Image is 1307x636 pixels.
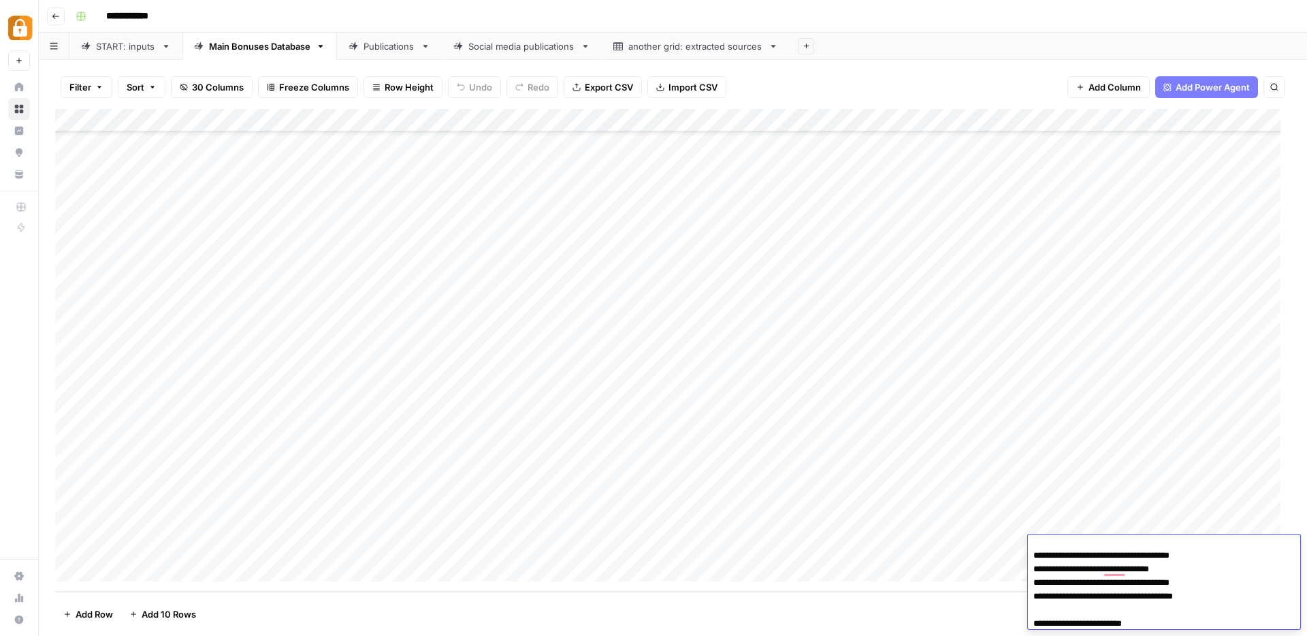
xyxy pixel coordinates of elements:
span: Export CSV [585,80,633,94]
button: Freeze Columns [258,76,358,98]
div: Social media publications [468,39,575,53]
span: Freeze Columns [279,80,349,94]
button: Filter [61,76,112,98]
button: Add Column [1067,76,1150,98]
button: Help + Support [8,609,30,631]
span: Add Row [76,607,113,621]
button: Undo [448,76,501,98]
button: Add Power Agent [1155,76,1258,98]
span: Add 10 Rows [142,607,196,621]
span: 30 Columns [192,80,244,94]
a: Insights [8,120,30,142]
span: Filter [69,80,91,94]
a: Your Data [8,163,30,185]
span: Undo [469,80,492,94]
div: Main Bonuses Database [209,39,310,53]
a: Usage [8,587,30,609]
button: Row Height [364,76,442,98]
a: Settings [8,565,30,587]
a: Browse [8,98,30,120]
img: Adzz Logo [8,16,33,40]
button: 30 Columns [171,76,253,98]
a: another grid: extracted sources [602,33,790,60]
button: Import CSV [647,76,726,98]
span: Add Column [1088,80,1141,94]
span: Redo [528,80,549,94]
a: Social media publications [442,33,602,60]
button: Redo [506,76,558,98]
button: Export CSV [564,76,642,98]
div: another grid: extracted sources [628,39,763,53]
a: Home [8,76,30,98]
a: START: inputs [69,33,182,60]
button: Workspace: Adzz [8,11,30,45]
a: Main Bonuses Database [182,33,337,60]
div: Publications [364,39,415,53]
button: Add Row [55,603,121,625]
button: Sort [118,76,165,98]
a: Publications [337,33,442,60]
button: Add 10 Rows [121,603,204,625]
span: Import CSV [668,80,717,94]
span: Row Height [385,80,434,94]
div: START: inputs [96,39,156,53]
a: Opportunities [8,142,30,163]
span: Sort [127,80,144,94]
span: Add Power Agent [1176,80,1250,94]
